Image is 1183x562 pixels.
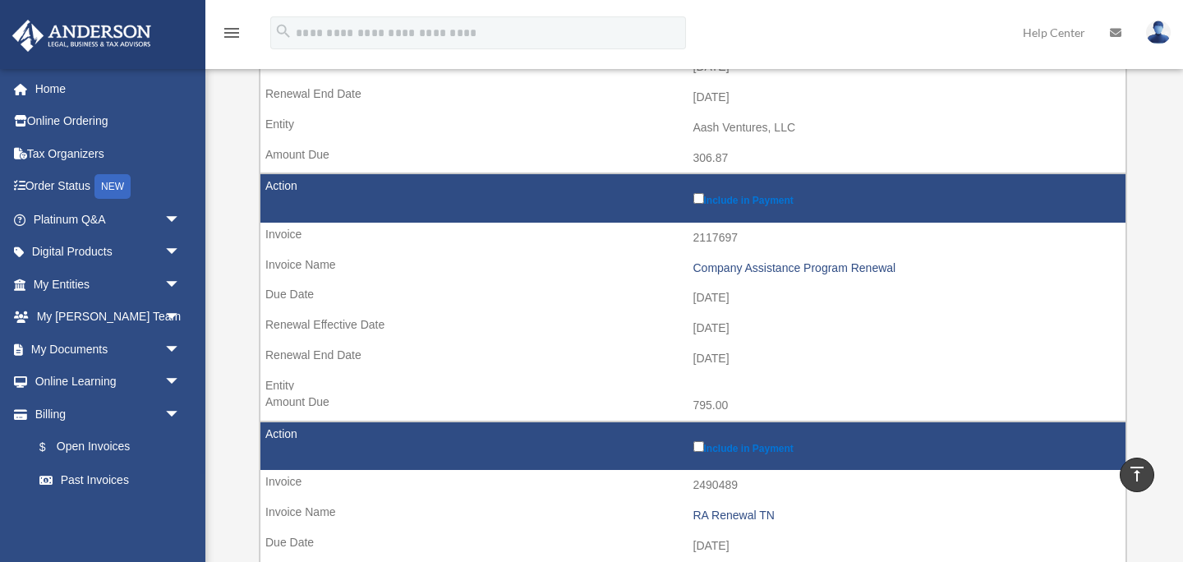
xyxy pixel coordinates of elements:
i: vertical_align_top [1127,464,1147,484]
a: Home [12,72,205,105]
td: 2490489 [260,470,1125,501]
a: Online Ordering [12,105,205,138]
span: arrow_drop_down [164,268,197,302]
a: $Open Invoices [23,431,189,464]
a: Order StatusNEW [12,170,205,204]
a: Past Invoices [23,463,197,496]
td: [DATE] [260,82,1125,113]
a: Tax Organizers [12,137,205,170]
td: [DATE] [260,343,1125,375]
a: Billingarrow_drop_down [12,398,197,431]
input: Include in Payment [693,441,704,452]
td: 306.87 [260,143,1125,174]
span: arrow_drop_down [164,333,197,366]
a: Digital Productsarrow_drop_down [12,236,205,269]
a: Manage Payments [23,496,197,529]
td: Aash Ventures, LLC [260,113,1125,144]
span: arrow_drop_down [164,301,197,334]
div: NEW [94,174,131,199]
a: Platinum Q&Aarrow_drop_down [12,203,205,236]
img: Anderson Advisors Platinum Portal [7,20,156,52]
a: My [PERSON_NAME] Teamarrow_drop_down [12,301,205,334]
span: $ [48,437,57,458]
td: 795.00 [260,390,1125,421]
input: Include in Payment [693,193,704,204]
span: arrow_drop_down [164,203,197,237]
span: arrow_drop_down [164,366,197,399]
a: vertical_align_top [1120,458,1154,492]
label: Include in Payment [693,190,1118,206]
div: Company Assistance Program Renewal [693,261,1118,275]
a: My Documentsarrow_drop_down [12,333,205,366]
label: Include in Payment [693,438,1118,454]
td: [DATE] [260,531,1125,562]
td: [DATE] [260,283,1125,314]
div: RA Renewal TN [693,509,1118,523]
a: My Entitiesarrow_drop_down [12,268,205,301]
img: User Pic [1146,21,1171,44]
span: arrow_drop_down [164,236,197,269]
i: search [274,22,292,40]
td: [DATE] [260,313,1125,344]
a: menu [222,29,242,43]
i: menu [222,23,242,43]
td: 2117697 [260,223,1125,254]
span: arrow_drop_down [164,398,197,431]
a: Online Learningarrow_drop_down [12,366,205,398]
